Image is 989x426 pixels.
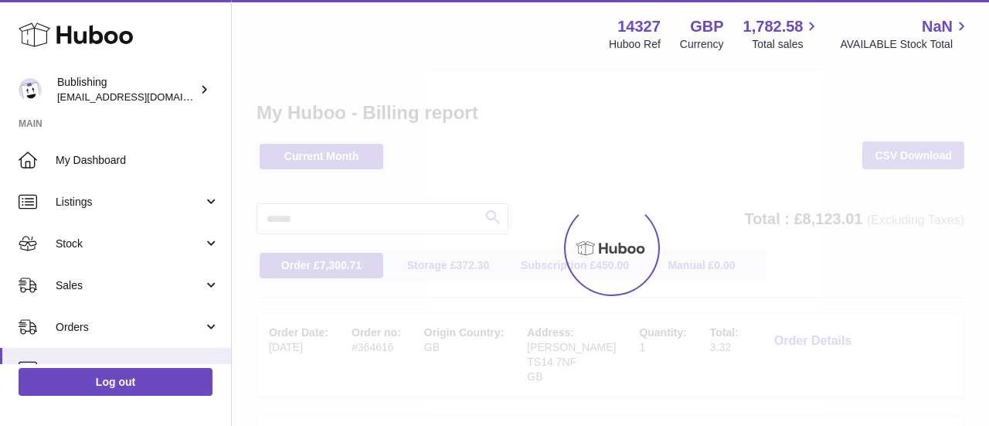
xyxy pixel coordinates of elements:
[56,278,203,293] span: Sales
[922,16,953,37] span: NaN
[752,37,821,52] span: Total sales
[57,90,227,103] span: [EMAIL_ADDRESS][DOMAIN_NAME]
[617,16,661,37] strong: 14327
[56,320,203,335] span: Orders
[680,37,724,52] div: Currency
[56,237,203,251] span: Stock
[19,78,42,101] img: internalAdmin-14327@internal.huboo.com
[690,16,723,37] strong: GBP
[840,16,970,52] a: NaN AVAILABLE Stock Total
[57,75,196,104] div: Bublishing
[609,37,661,52] div: Huboo Ref
[840,37,970,52] span: AVAILABLE Stock Total
[743,16,804,37] span: 1,782.58
[56,362,219,377] span: Usage
[743,16,821,52] a: 1,782.58 Total sales
[56,153,219,168] span: My Dashboard
[19,368,212,396] a: Log out
[56,195,203,210] span: Listings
